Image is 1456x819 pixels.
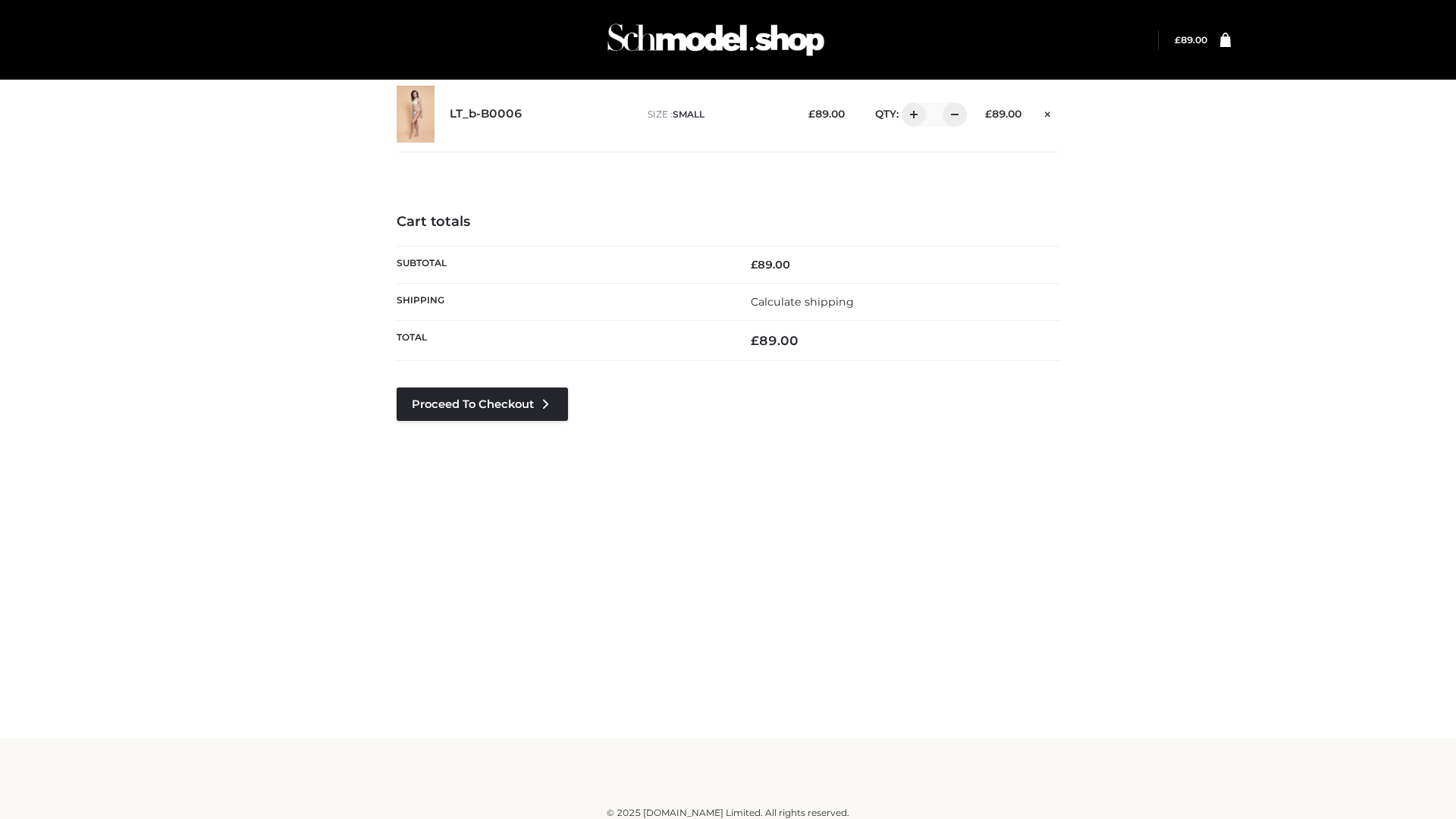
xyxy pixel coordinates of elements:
span: £ [1175,34,1181,45]
a: Proceed to Checkout [397,388,568,421]
div: QTY: [860,102,962,127]
a: £89.00 [1175,34,1207,45]
bdi: 89.00 [985,108,1021,120]
p: size : [648,108,785,121]
span: £ [751,258,758,271]
h4: Cart totals [397,214,1059,231]
bdi: 89.00 [1175,34,1207,45]
span: SMALL [673,108,704,120]
bdi: 89.00 [808,108,845,120]
th: Shipping [397,283,728,320]
a: Remove this item [1037,102,1059,122]
th: Subtotal [397,246,728,283]
span: £ [985,108,992,120]
bdi: 89.00 [751,258,790,271]
th: Total [397,321,728,361]
bdi: 89.00 [751,333,799,348]
a: LT_b-B0006 [450,107,522,121]
img: Schmodel Admin 964 [602,10,830,70]
span: £ [808,108,815,120]
span: £ [751,333,759,348]
a: Calculate shipping [751,295,854,309]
